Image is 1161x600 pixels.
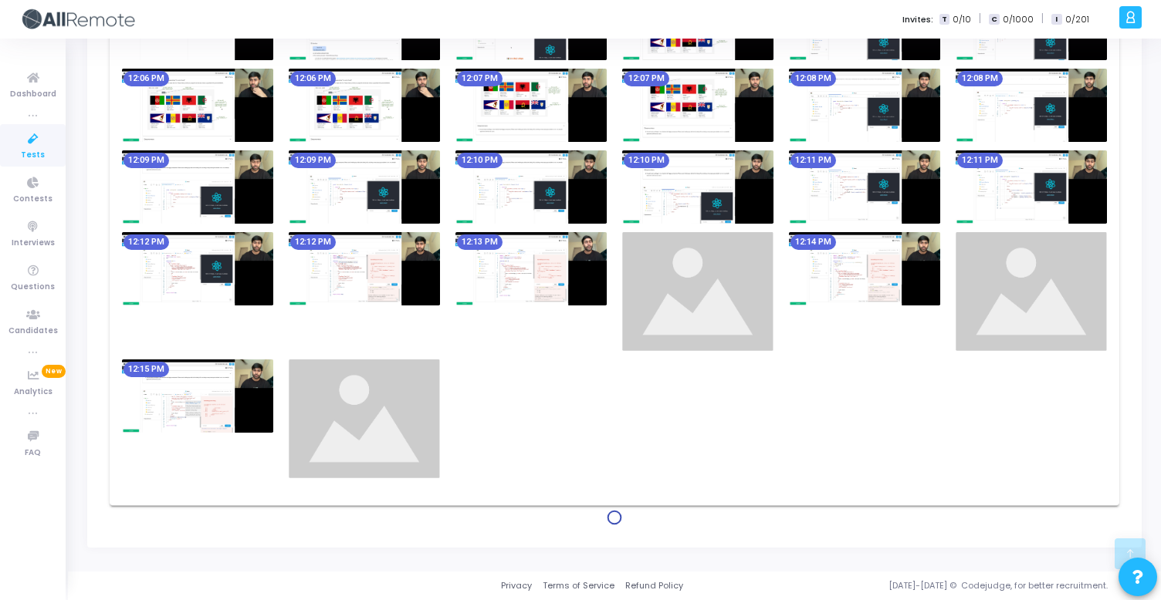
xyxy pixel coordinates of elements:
mat-chip: 12:11 PM [790,153,836,168]
img: image_loading.png [956,232,1107,351]
img: screenshot-1758523384396.jpeg [455,232,607,305]
img: logo [19,4,135,35]
img: screenshot-1758523294446.jpeg [956,150,1107,224]
mat-chip: 12:14 PM [790,234,836,250]
mat-chip: 12:10 PM [457,153,503,168]
img: screenshot-1758523234414.jpeg [622,150,773,224]
mat-chip: 12:11 PM [957,153,1003,168]
span: | [979,11,981,27]
mat-chip: 12:08 PM [790,71,836,86]
img: screenshot-1758523114501.jpeg [956,69,1107,142]
span: Questions [11,281,55,294]
span: I [1051,14,1061,25]
span: 0/10 [953,13,971,26]
img: screenshot-1758523444422.jpeg [789,232,940,305]
span: Contests [13,193,52,206]
a: Privacy [501,579,532,592]
mat-chip: 12:07 PM [457,71,503,86]
a: Refund Policy [625,579,683,592]
mat-chip: 12:09 PM [290,153,336,168]
mat-chip: 12:07 PM [624,71,669,86]
div: [DATE]-[DATE] © Codejudge, for better recruitment. [683,579,1142,592]
span: T [939,14,949,25]
img: screenshot-1758523354504.jpeg [289,232,440,305]
img: image_loading.png [622,232,773,351]
img: screenshot-1758522994497.jpeg [289,69,440,142]
span: | [1041,11,1044,27]
span: Interviews [12,237,55,250]
mat-chip: 12:10 PM [624,153,669,168]
mat-chip: 12:12 PM [290,234,336,250]
img: screenshot-1758522964503.jpeg [122,69,273,142]
span: Dashboard [10,88,56,101]
mat-chip: 12:06 PM [124,71,169,86]
img: screenshot-1758523174503.jpeg [289,150,440,224]
img: screenshot-1758523504472.jpeg [122,359,273,433]
mat-chip: 12:06 PM [290,71,336,86]
img: screenshot-1758523084503.jpeg [789,69,940,142]
mat-chip: 12:12 PM [124,234,169,250]
span: C [989,14,999,25]
span: Tests [21,149,45,162]
mat-chip: 12:15 PM [124,362,169,377]
img: screenshot-1758523264443.jpeg [789,150,940,224]
label: Invites: [902,13,933,26]
img: screenshot-1758523324455.jpeg [122,232,273,305]
span: 0/1000 [1003,13,1034,26]
a: Terms of Service [543,579,614,592]
img: screenshot-1758523204498.jpeg [455,150,607,224]
mat-chip: 12:13 PM [457,234,503,250]
img: screenshot-1758523054494.jpeg [622,69,773,142]
img: screenshot-1758523024499.jpeg [455,69,607,142]
mat-chip: 12:09 PM [124,153,169,168]
span: Analytics [14,386,52,399]
span: New [42,365,66,378]
span: FAQ [25,447,41,460]
span: Candidates [8,325,58,338]
mat-chip: 12:08 PM [957,71,1003,86]
img: screenshot-1758523144460.jpeg [122,150,273,224]
span: 0/201 [1065,13,1089,26]
img: image_loading.png [289,359,440,478]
